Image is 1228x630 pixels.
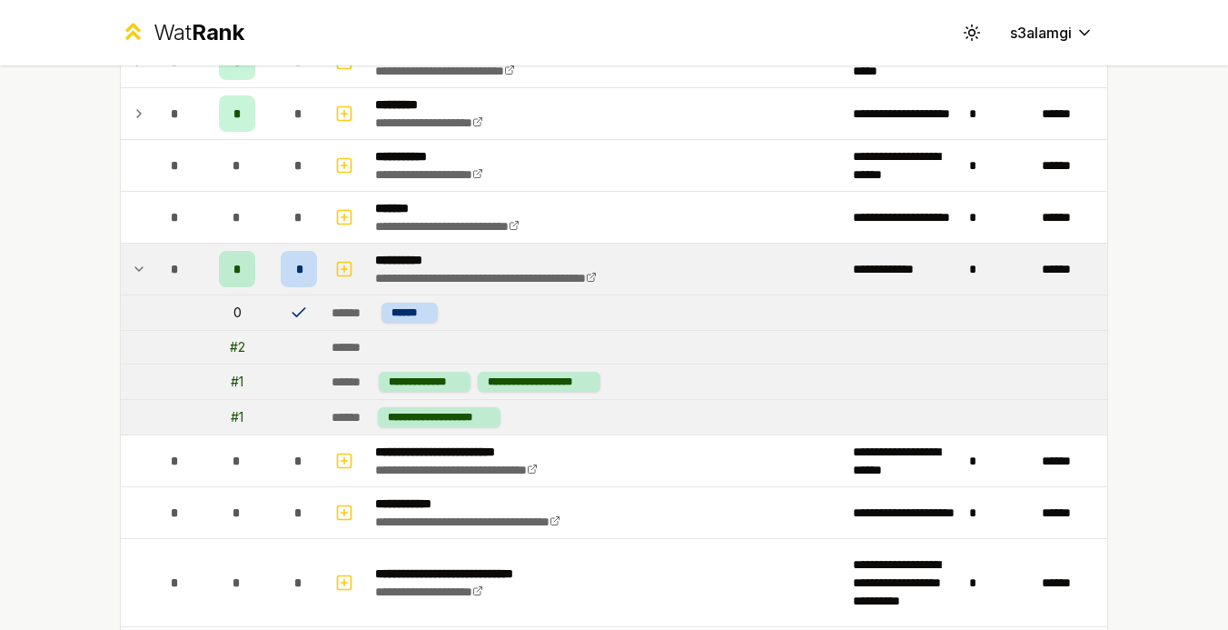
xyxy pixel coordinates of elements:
[995,16,1108,49] button: s3alamgi
[201,295,273,330] td: 0
[192,19,244,45] span: Rank
[231,408,243,426] div: # 1
[153,18,244,47] div: Wat
[120,18,244,47] a: WatRank
[230,338,245,356] div: # 2
[231,373,243,391] div: # 1
[1010,22,1072,44] span: s3alamgi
